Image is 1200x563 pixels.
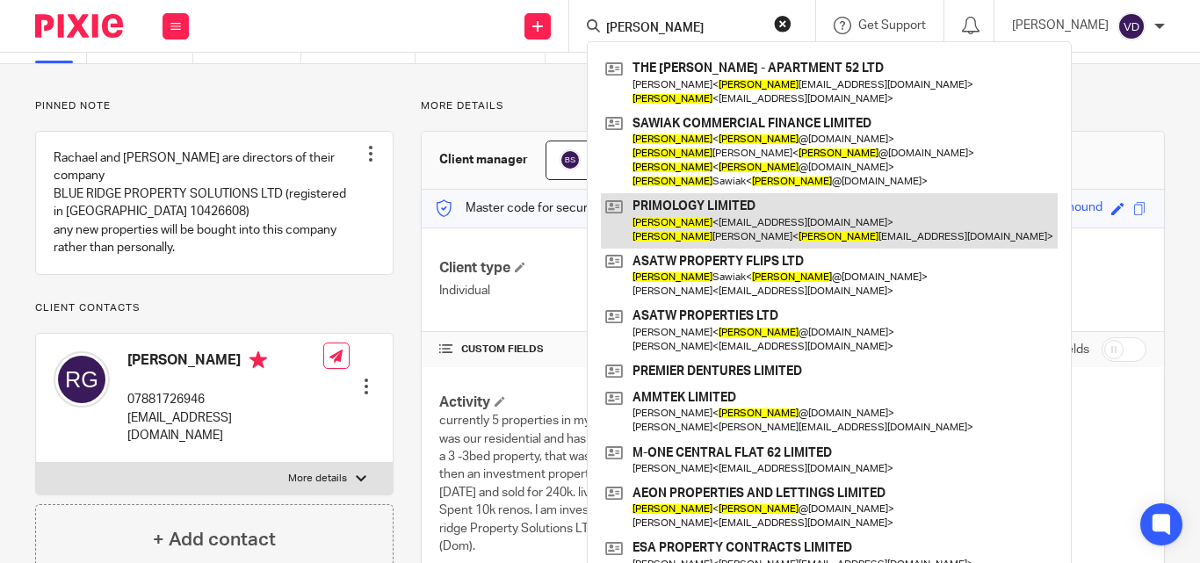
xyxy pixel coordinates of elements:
[127,351,323,373] h4: [PERSON_NAME]
[288,472,347,486] p: More details
[35,14,123,38] img: Pixie
[249,351,267,369] i: Primary
[1117,12,1146,40] img: svg%3E
[439,415,785,552] span: currently 5 properties in my sole name. Plus one joint one, that was our residential and has a co...
[421,99,1165,113] p: More details
[435,199,738,217] p: Master code for secure communications and files
[560,149,581,170] img: svg%3E
[54,351,110,408] img: svg%3E
[153,526,276,553] h4: + Add contact
[439,343,792,357] h4: CUSTOM FIELDS
[439,282,792,300] p: Individual
[127,391,323,408] p: 07881726946
[1012,17,1109,34] p: [PERSON_NAME]
[604,21,763,37] input: Search
[774,15,792,32] button: Clear
[439,259,792,278] h4: Client type
[439,393,792,412] h4: Activity
[858,19,926,32] span: Get Support
[35,301,394,315] p: Client contacts
[439,151,528,169] h3: Client manager
[35,99,394,113] p: Pinned note
[127,409,323,445] p: [EMAIL_ADDRESS][DOMAIN_NAME]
